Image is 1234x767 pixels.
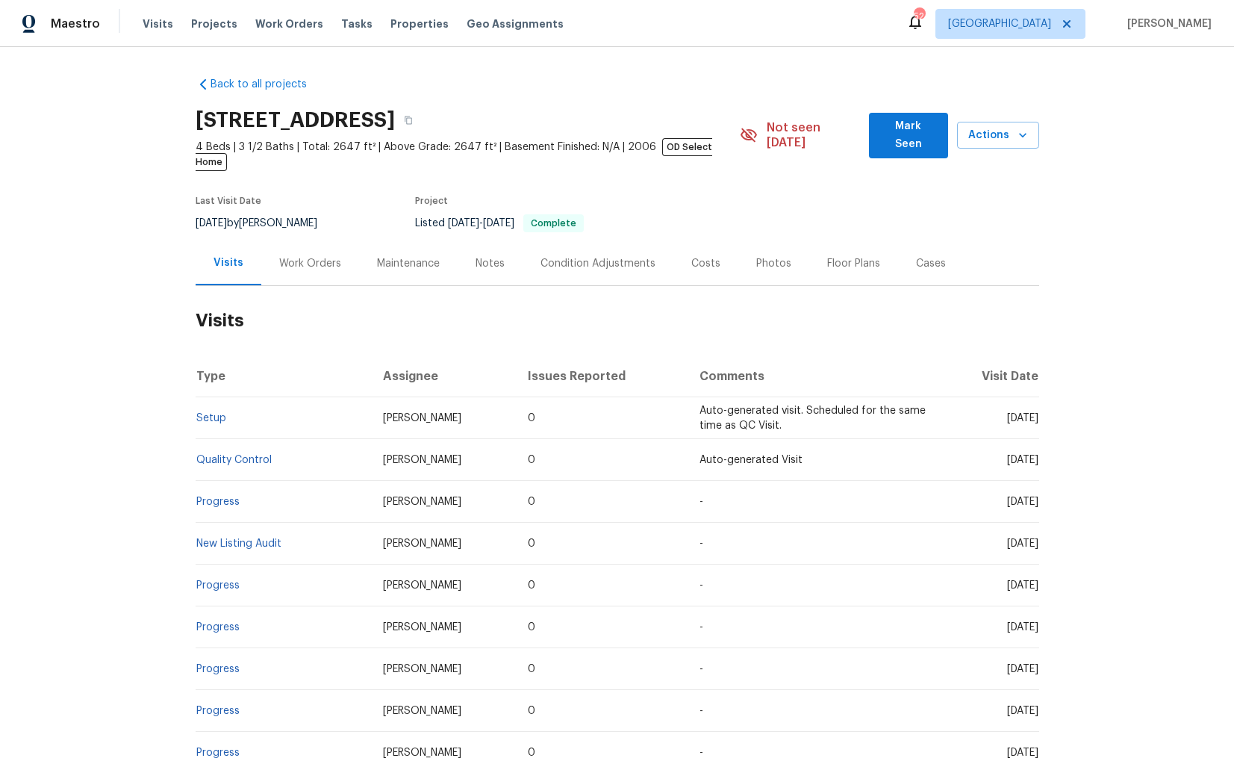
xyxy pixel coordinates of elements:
[1007,538,1038,549] span: [DATE]
[196,748,240,758] a: Progress
[699,622,703,633] span: -
[699,455,803,465] span: Auto-generated Visit
[1121,16,1212,31] span: [PERSON_NAME]
[869,113,947,158] button: Mark Seen
[196,413,226,423] a: Setup
[948,16,1051,31] span: [GEOGRAPHIC_DATA]
[528,664,535,674] span: 0
[191,16,237,31] span: Projects
[528,455,535,465] span: 0
[196,196,261,205] span: Last Visit Date
[196,355,372,397] th: Type
[1007,706,1038,716] span: [DATE]
[279,256,341,271] div: Work Orders
[383,748,461,758] span: [PERSON_NAME]
[383,413,461,423] span: [PERSON_NAME]
[448,218,479,229] span: [DATE]
[255,16,323,31] span: Work Orders
[1007,455,1038,465] span: [DATE]
[699,497,703,507] span: -
[383,538,461,549] span: [PERSON_NAME]
[448,218,514,229] span: -
[415,218,584,229] span: Listed
[196,706,240,716] a: Progress
[699,664,703,674] span: -
[395,107,422,134] button: Copy Address
[1007,664,1038,674] span: [DATE]
[196,214,335,232] div: by [PERSON_NAME]
[476,256,505,271] div: Notes
[525,219,582,228] span: Complete
[214,255,243,270] div: Visits
[143,16,173,31] span: Visits
[383,497,461,507] span: [PERSON_NAME]
[383,580,461,591] span: [PERSON_NAME]
[196,538,281,549] a: New Listing Audit
[969,126,1027,145] span: Actions
[528,580,535,591] span: 0
[957,122,1039,149] button: Actions
[196,218,227,229] span: [DATE]
[483,218,514,229] span: [DATE]
[371,355,516,397] th: Assignee
[383,455,461,465] span: [PERSON_NAME]
[196,286,1039,355] h2: Visits
[196,580,240,591] a: Progress
[196,138,712,171] span: OD Select Home
[827,256,880,271] div: Floor Plans
[691,256,720,271] div: Costs
[914,9,924,24] div: 52
[51,16,100,31] span: Maestro
[756,256,791,271] div: Photos
[196,497,240,507] a: Progress
[390,16,449,31] span: Properties
[528,413,535,423] span: 0
[699,406,926,431] span: Auto-generated visit. Scheduled for the same time as QC Visit.
[196,77,339,92] a: Back to all projects
[1007,622,1038,633] span: [DATE]
[916,256,946,271] div: Cases
[341,19,373,29] span: Tasks
[688,355,941,397] th: Comments
[1007,580,1038,591] span: [DATE]
[881,117,935,154] span: Mark Seen
[528,706,535,716] span: 0
[1007,413,1038,423] span: [DATE]
[941,355,1038,397] th: Visit Date
[540,256,655,271] div: Condition Adjustments
[699,706,703,716] span: -
[767,120,861,150] span: Not seen [DATE]
[383,664,461,674] span: [PERSON_NAME]
[528,622,535,633] span: 0
[196,664,240,674] a: Progress
[699,580,703,591] span: -
[516,355,688,397] th: Issues Reported
[528,497,535,507] span: 0
[528,748,535,758] span: 0
[377,256,440,271] div: Maintenance
[383,706,461,716] span: [PERSON_NAME]
[196,113,395,128] h2: [STREET_ADDRESS]
[196,622,240,633] a: Progress
[196,455,272,465] a: Quality Control
[196,140,740,170] span: 4 Beds | 3 1/2 Baths | Total: 2647 ft² | Above Grade: 2647 ft² | Basement Finished: N/A | 2006
[699,748,703,758] span: -
[383,622,461,633] span: [PERSON_NAME]
[415,196,448,205] span: Project
[699,538,703,549] span: -
[1007,497,1038,507] span: [DATE]
[528,538,535,549] span: 0
[467,16,564,31] span: Geo Assignments
[1007,748,1038,758] span: [DATE]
